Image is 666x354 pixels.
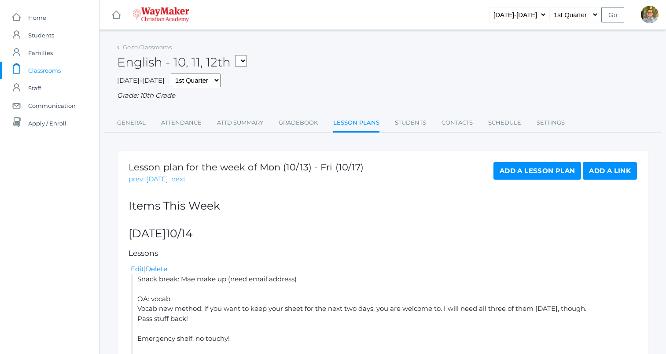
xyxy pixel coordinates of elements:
div: Kylen Braileanu [641,6,659,23]
a: Delete [146,265,167,273]
div: | [131,264,637,274]
span: Home [28,9,46,26]
img: 4_waymaker-logo-stack-white.png [132,7,189,22]
h2: English - 10, 11, 12th [117,55,247,69]
a: Edit [131,265,144,273]
a: Contacts [442,114,473,132]
a: Settings [537,114,565,132]
h2: [DATE] [129,228,637,240]
a: Attd Summary [217,114,263,132]
a: Students [395,114,426,132]
h5: Lessons [129,249,637,258]
a: prev [129,174,143,184]
input: Go [601,7,624,22]
div: Grade: 10th Grade [117,91,648,101]
span: Communication [28,97,76,114]
span: Students [28,26,54,44]
span: 10/14 [166,227,193,240]
span: Classrooms [28,62,61,79]
h1: Lesson plan for the week of Mon (10/13) - Fri (10/17) [129,162,364,172]
a: next [171,174,186,184]
a: General [117,114,146,132]
a: Add a Link [583,162,637,180]
span: Staff [28,79,41,97]
h2: Items This Week [129,200,637,212]
a: Gradebook [279,114,318,132]
a: Schedule [488,114,521,132]
a: Go to Classrooms [123,44,172,51]
a: Add a Lesson Plan [493,162,581,180]
a: Lesson Plans [333,114,379,133]
a: [DATE] [146,174,168,184]
span: [DATE]-[DATE] [117,76,165,85]
a: Attendance [161,114,202,132]
span: Apply / Enroll [28,114,66,132]
span: Families [28,44,53,62]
